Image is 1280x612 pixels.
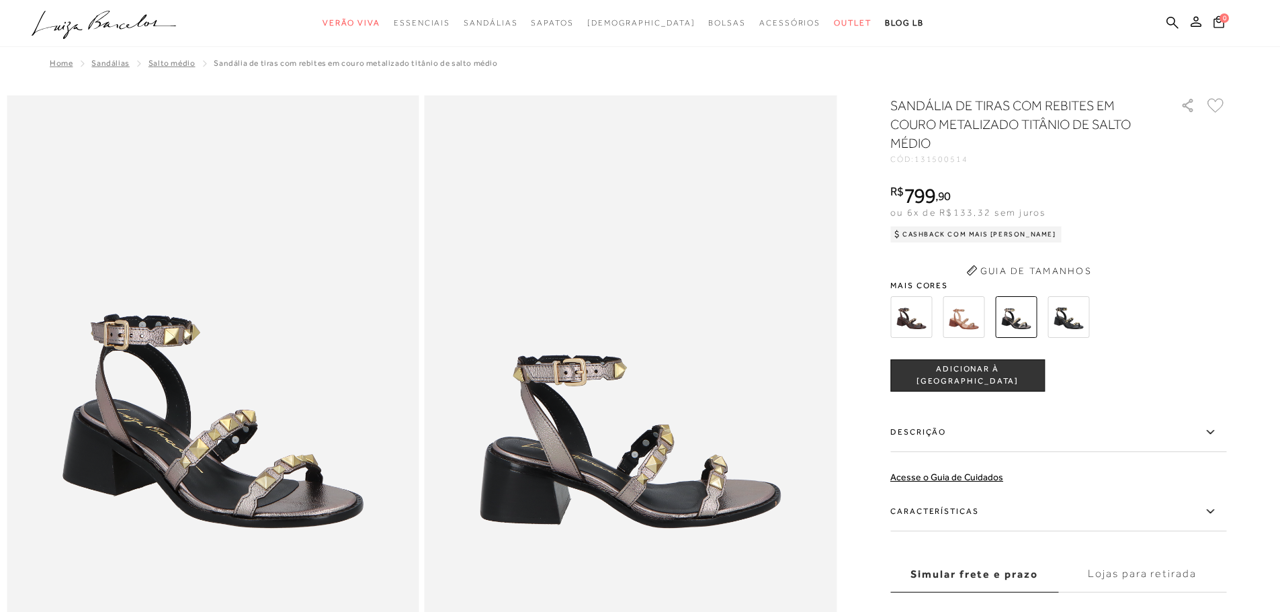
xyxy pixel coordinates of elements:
[938,189,951,203] span: 90
[834,18,871,28] span: Outlet
[531,11,573,36] a: categoryNavScreenReaderText
[91,58,129,68] a: SANDÁLIAS
[962,260,1096,281] button: Guia de Tamanhos
[394,11,450,36] a: categoryNavScreenReaderText
[935,190,951,202] i: ,
[587,18,695,28] span: [DEMOGRAPHIC_DATA]
[890,296,932,338] img: SANDÁLIA DE TIRAS COM REBITES EM COURO CAFÉ DE SALTO MÉDIO
[943,296,984,338] img: SANDÁLIA DE TIRAS COM REBITES EM COURO CARAMELO DE SALTO MÉDIO
[891,363,1044,387] span: ADICIONAR À [GEOGRAPHIC_DATA]
[890,226,1062,243] div: Cashback com Mais [PERSON_NAME]
[890,207,1046,218] span: ou 6x de R$133,32 sem juros
[708,18,746,28] span: Bolsas
[890,155,1159,163] div: CÓD:
[464,11,517,36] a: categoryNavScreenReaderText
[708,11,746,36] a: categoryNavScreenReaderText
[834,11,871,36] a: categoryNavScreenReaderText
[1220,13,1229,23] span: 0
[323,18,380,28] span: Verão Viva
[394,18,450,28] span: Essenciais
[890,472,1003,482] a: Acesse o Guia de Cuidados
[995,296,1037,338] img: SANDÁLIA DE TIRAS COM REBITES EM COURO METALIZADO TITÂNIO DE SALTO MÉDIO
[148,58,196,68] a: Salto Médio
[1058,556,1226,593] label: Lojas para retirada
[1209,15,1228,33] button: 0
[759,18,820,28] span: Acessórios
[890,556,1058,593] label: Simular frete e prazo
[1048,296,1089,338] img: SANDÁLIA DE TIRAS COM REBITES EM COURO PRETO DE SALTO MÉDIO
[587,11,695,36] a: noSubCategoriesText
[464,18,517,28] span: Sandálias
[214,58,497,68] span: SANDÁLIA DE TIRAS COM REBITES EM COURO METALIZADO TITÂNIO DE SALTO MÉDIO
[890,185,904,198] i: R$
[890,492,1226,531] label: Características
[914,155,968,164] span: 131500514
[890,359,1045,392] button: ADICIONAR À [GEOGRAPHIC_DATA]
[885,18,924,28] span: BLOG LB
[323,11,380,36] a: categoryNavScreenReaderText
[890,413,1226,452] label: Descrição
[890,96,1142,152] h1: SANDÁLIA DE TIRAS COM REBITES EM COURO METALIZADO TITÂNIO DE SALTO MÉDIO
[759,11,820,36] a: categoryNavScreenReaderText
[50,58,73,68] a: Home
[885,11,924,36] a: BLOG LB
[890,281,1226,290] span: Mais cores
[904,183,935,208] span: 799
[531,18,573,28] span: Sapatos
